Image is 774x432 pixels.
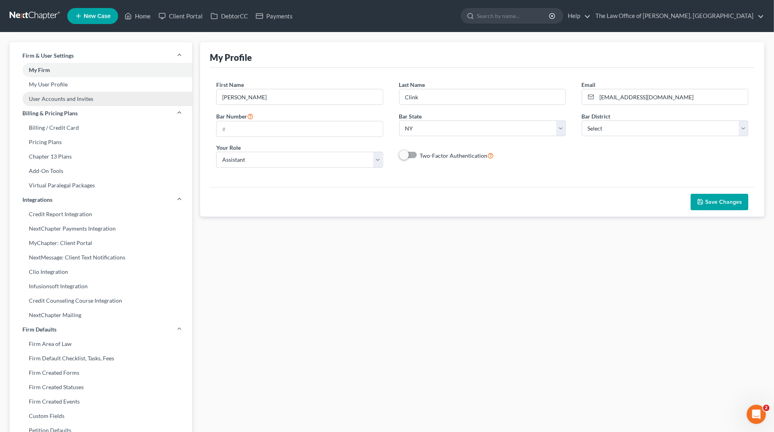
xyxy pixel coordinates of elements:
[10,63,192,77] a: My Firm
[10,322,192,337] a: Firm Defaults
[155,9,207,23] a: Client Portal
[591,9,764,23] a: The Law Office of [PERSON_NAME], [GEOGRAPHIC_DATA]
[420,152,488,159] span: Two-Factor Authentication
[10,149,192,164] a: Chapter 13 Plans
[217,121,382,137] input: #
[747,405,766,424] iframe: Intercom live chat
[10,279,192,293] a: Infusionsoft Integration
[399,81,425,88] span: Last Name
[10,351,192,366] a: Firm Default Checklist, Tasks, Fees
[252,9,297,23] a: Payments
[705,199,742,205] span: Save Changes
[10,48,192,63] a: Firm & User Settings
[10,121,192,135] a: Billing / Credit Card
[22,196,52,204] span: Integrations
[216,144,241,151] span: Your Role
[10,394,192,409] a: Firm Created Events
[400,89,565,104] input: Enter last name...
[84,13,111,19] span: New Case
[10,380,192,394] a: Firm Created Statuses
[10,221,192,236] a: NextChapter Payments Integration
[597,89,748,104] input: Enter email...
[10,92,192,106] a: User Accounts and Invites
[207,9,252,23] a: DebtorCC
[10,265,192,279] a: Clio Integration
[10,178,192,193] a: Virtual Paralegal Packages
[477,8,550,23] input: Search by name...
[216,81,244,88] span: First Name
[22,326,56,334] span: Firm Defaults
[10,193,192,207] a: Integrations
[10,106,192,121] a: Billing & Pricing Plans
[691,194,748,211] button: Save Changes
[121,9,155,23] a: Home
[217,89,382,104] input: Enter first name...
[10,366,192,380] a: Firm Created Forms
[216,111,253,121] label: Bar Number
[399,112,422,121] label: Bar State
[582,81,596,88] span: Email
[210,52,252,63] div: My Profile
[10,308,192,322] a: NextChapter Mailing
[22,109,78,117] span: Billing & Pricing Plans
[10,250,192,265] a: NextMessage: Client Text Notifications
[10,409,192,423] a: Custom Fields
[10,293,192,308] a: Credit Counseling Course Integration
[564,9,591,23] a: Help
[10,337,192,351] a: Firm Area of Law
[763,405,770,411] span: 2
[10,77,192,92] a: My User Profile
[582,112,611,121] label: Bar District
[10,236,192,250] a: MyChapter: Client Portal
[22,52,74,60] span: Firm & User Settings
[10,135,192,149] a: Pricing Plans
[10,207,192,221] a: Credit Report Integration
[10,164,192,178] a: Add-On Tools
